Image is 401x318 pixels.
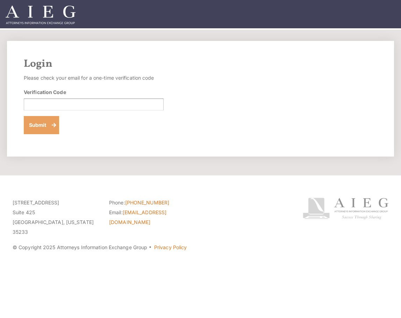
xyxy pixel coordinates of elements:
[13,243,292,252] p: © Copyright 2025 Attorneys Information Exchange Group
[13,198,99,237] p: [STREET_ADDRESS] Suite 425 [GEOGRAPHIC_DATA], [US_STATE] 35233
[303,198,388,219] img: Attorneys Information Exchange Group logo
[109,209,166,225] a: [EMAIL_ADDRESS][DOMAIN_NAME]
[6,6,76,24] img: Attorneys Information Exchange Group
[24,116,59,134] button: Submit
[154,244,187,250] a: Privacy Policy
[125,200,169,205] a: [PHONE_NUMBER]
[109,198,195,208] li: Phone:
[24,58,377,70] h2: Login
[24,73,164,83] p: Please check your email for a one-time verification code
[149,247,152,251] span: ·
[24,88,66,96] label: Verification Code
[109,208,195,227] li: Email:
